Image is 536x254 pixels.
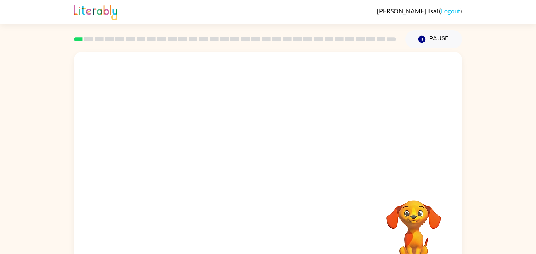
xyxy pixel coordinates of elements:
[405,30,462,48] button: Pause
[74,3,117,20] img: Literably
[441,7,460,15] a: Logout
[377,7,439,15] span: [PERSON_NAME] Tsai
[377,7,462,15] div: ( )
